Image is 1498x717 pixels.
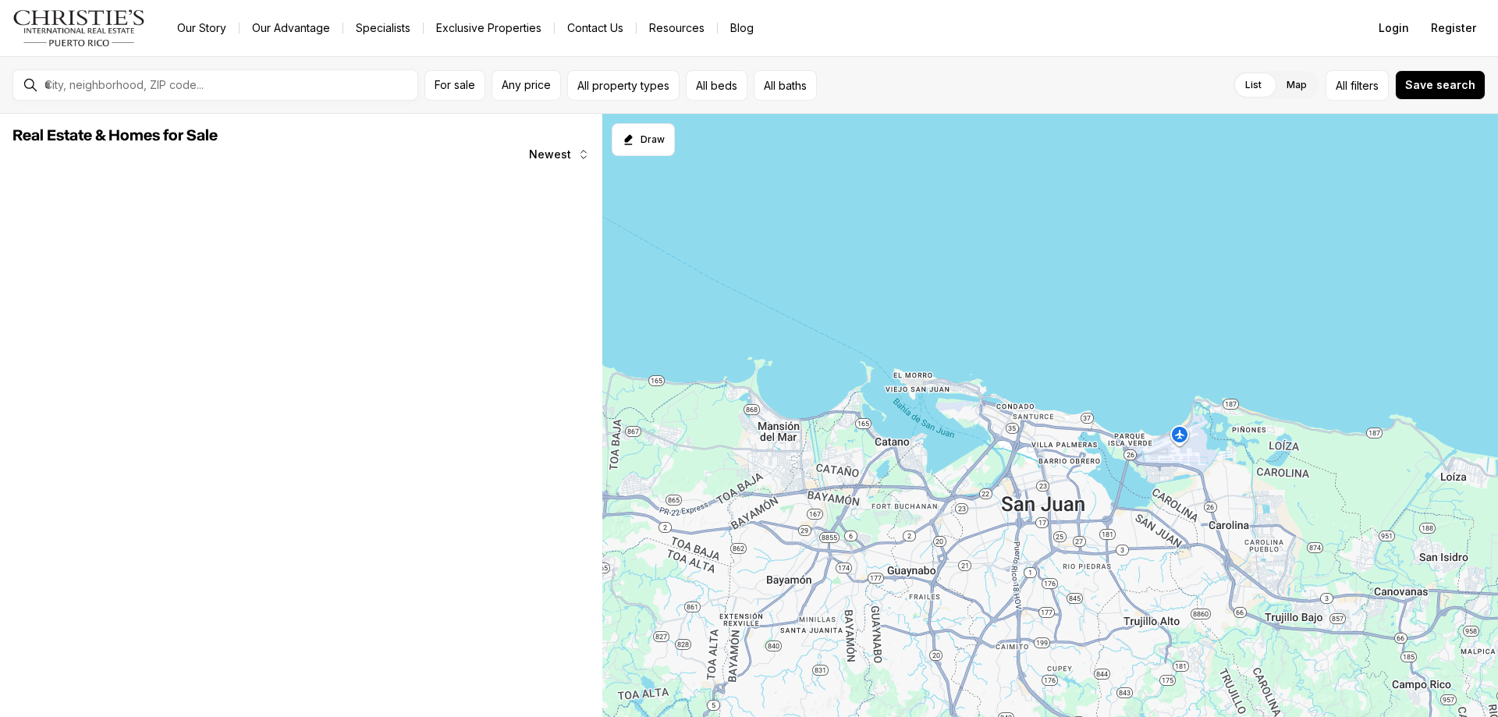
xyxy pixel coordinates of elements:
span: Any price [502,79,551,91]
span: filters [1351,77,1379,94]
label: List [1233,71,1274,99]
button: Newest [520,139,599,170]
button: Contact Us [555,17,636,39]
span: All [1336,77,1347,94]
button: All beds [686,70,747,101]
label: Map [1274,71,1319,99]
button: Allfilters [1326,70,1389,101]
a: Specialists [343,17,423,39]
span: For sale [435,79,475,91]
span: Save search [1405,79,1475,91]
button: Start drawing [612,123,675,156]
span: Newest [529,148,571,161]
span: Login [1379,22,1409,34]
button: All baths [754,70,817,101]
img: logo [12,9,146,47]
button: For sale [424,70,485,101]
button: Save search [1395,70,1486,100]
a: Our Story [165,17,239,39]
span: Real Estate & Homes for Sale [12,128,218,144]
button: Register [1422,12,1486,44]
span: Register [1431,22,1476,34]
a: Exclusive Properties [424,17,554,39]
a: Resources [637,17,717,39]
button: Any price [492,70,561,101]
button: Login [1369,12,1418,44]
button: All property types [567,70,680,101]
a: Our Advantage [240,17,343,39]
a: Blog [718,17,766,39]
